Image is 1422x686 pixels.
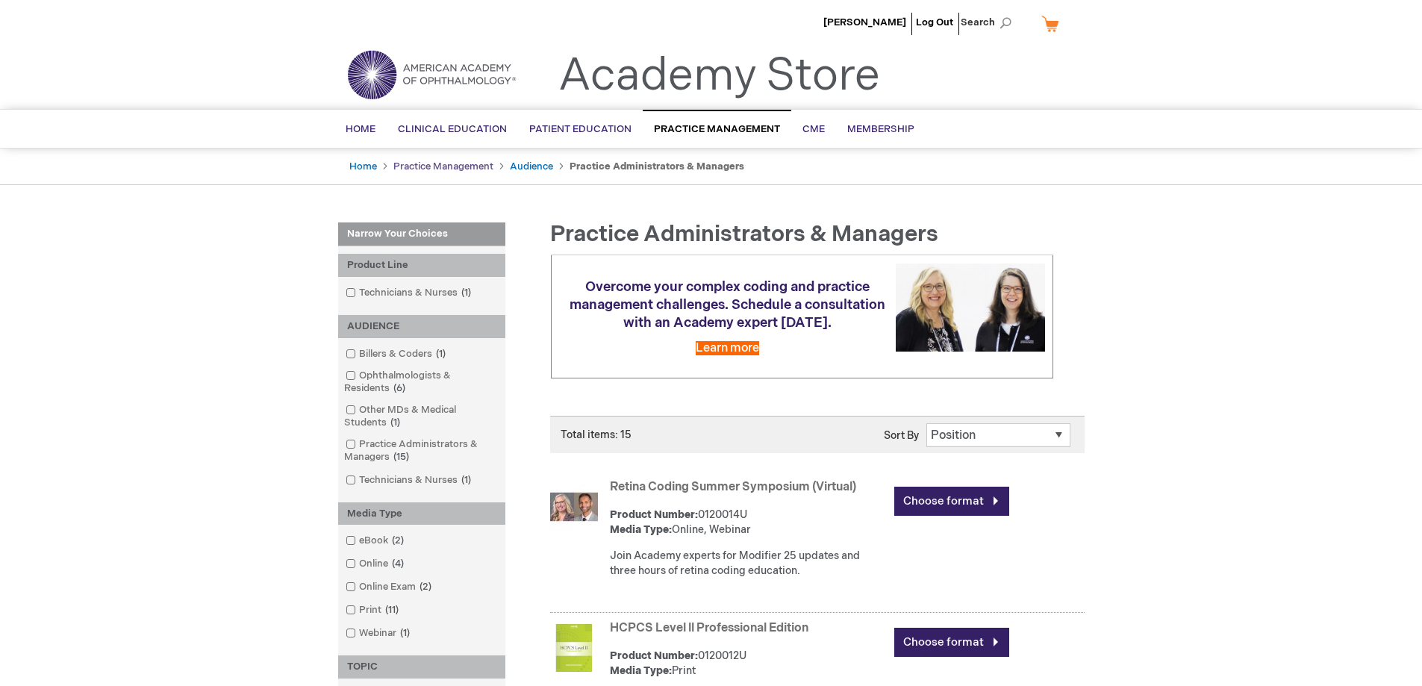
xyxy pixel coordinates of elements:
[570,279,885,331] span: Overcome your complex coding and practice management challenges. Schedule a consultation with an ...
[510,160,553,172] a: Audience
[696,341,759,355] a: Learn more
[342,437,502,464] a: Practice Administrators & Managers15
[884,429,919,442] label: Sort By
[396,627,414,639] span: 1
[550,624,598,672] img: HCPCS Level ll Professional Edition
[458,474,475,486] span: 1
[387,417,404,428] span: 1
[342,626,416,640] a: Webinar1
[349,160,377,172] a: Home
[381,604,402,616] span: 11
[338,502,505,526] div: Media Type
[338,254,505,277] div: Product Line
[561,428,632,441] span: Total items: 15
[393,160,493,172] a: Practice Management
[550,483,598,531] img: Retina Coding Summer Symposium (Virtual)
[610,480,856,494] a: Retina Coding Summer Symposium (Virtual)
[894,628,1009,657] a: Choose format
[550,221,938,248] span: Practice Administrators & Managers
[346,123,375,135] span: Home
[388,534,408,546] span: 2
[458,287,475,299] span: 1
[342,534,410,548] a: eBook2
[654,123,780,135] span: Practice Management
[398,123,507,135] span: Clinical Education
[338,315,505,338] div: AUDIENCE
[342,347,452,361] a: Billers & Coders1
[610,664,672,677] strong: Media Type:
[823,16,906,28] a: [PERSON_NAME]
[847,123,914,135] span: Membership
[388,558,408,570] span: 4
[610,549,887,579] div: Join Academy experts for Modifier 25 updates and three hours of retina coding education.
[610,523,672,536] strong: Media Type:
[610,621,808,635] a: HCPCS Level ll Professional Edition
[390,382,409,394] span: 6
[432,348,449,360] span: 1
[610,508,698,521] strong: Product Number:
[342,403,502,430] a: Other MDs & Medical Students1
[342,473,477,487] a: Technicians & Nurses1
[894,487,1009,516] a: Choose format
[916,16,953,28] a: Log Out
[338,222,505,246] strong: Narrow Your Choices
[610,649,887,679] div: 0120012U Print
[610,508,887,537] div: 0120014U Online, Webinar
[570,160,744,172] strong: Practice Administrators & Managers
[802,123,825,135] span: CME
[896,264,1045,351] img: Schedule a consultation with an Academy expert today
[342,557,410,571] a: Online4
[390,451,413,463] span: 15
[342,580,437,594] a: Online Exam2
[529,123,632,135] span: Patient Education
[338,655,505,679] div: TOPIC
[342,369,502,396] a: Ophthalmologists & Residents6
[610,649,698,662] strong: Product Number:
[342,286,477,300] a: Technicians & Nurses1
[342,603,405,617] a: Print11
[558,49,880,103] a: Academy Store
[961,7,1017,37] span: Search
[416,581,435,593] span: 2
